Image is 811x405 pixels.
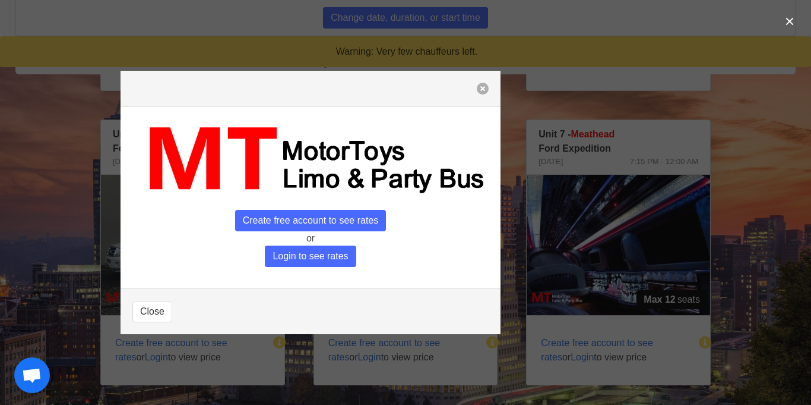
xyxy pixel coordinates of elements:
a: Open chat [14,357,50,393]
p: or [132,231,489,246]
span: Login to see rates [265,246,356,267]
span: Create free account to see rates [235,210,387,231]
img: MT_logo_name.png [132,119,489,200]
span: Close [140,304,164,319]
button: Close [132,301,172,322]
